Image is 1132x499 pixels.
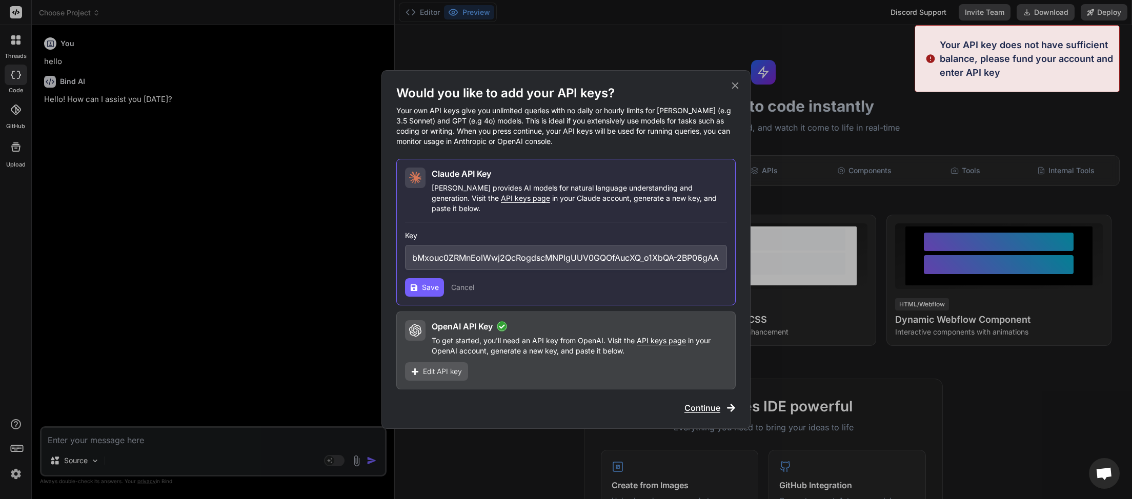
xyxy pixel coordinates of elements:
[432,336,727,356] p: To get started, you'll need an API key from OpenAI. Visit the in your OpenAI account, generate a ...
[925,38,936,79] img: alert
[422,282,439,293] span: Save
[637,336,686,345] span: API keys page
[432,168,491,180] h2: Claude API Key
[684,402,736,414] button: Continue
[940,38,1113,79] p: Your API key does not have sufficient balance, please fund your account and enter API key
[405,231,727,241] h3: Key
[396,106,736,147] p: Your own API keys give you unlimited queries with no daily or hourly limits for [PERSON_NAME] (e....
[405,278,444,297] button: Save
[432,320,493,332] h2: OpenAI API Key
[405,245,727,270] input: Enter API Key
[396,85,736,101] h1: Would you like to add your API keys?
[684,402,720,414] span: Continue
[451,282,474,293] button: Cancel
[501,194,550,202] span: API keys page
[423,366,462,377] span: Edit API key
[432,183,727,214] p: [PERSON_NAME] provides AI models for natural language understanding and generation. Visit the in ...
[1089,458,1120,489] div: Open chat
